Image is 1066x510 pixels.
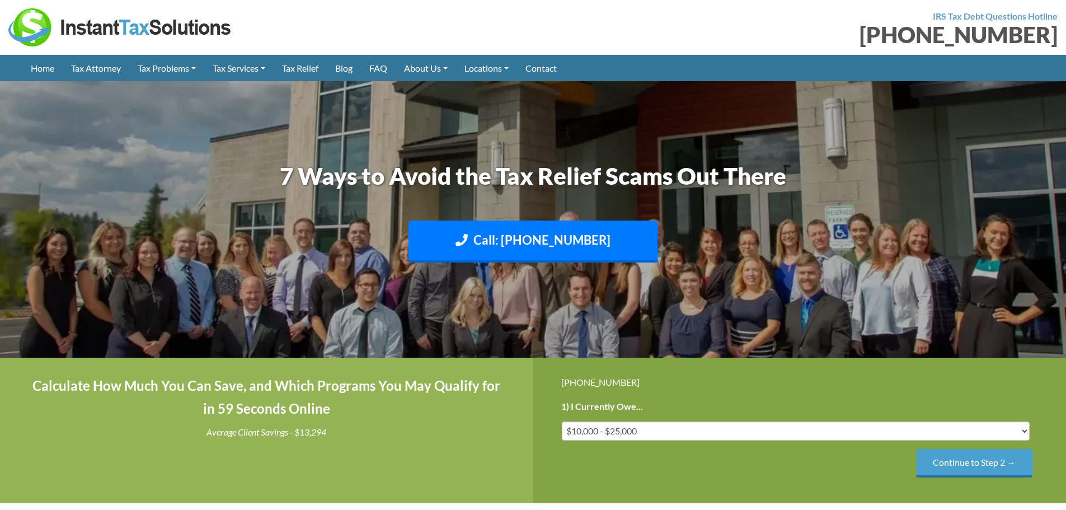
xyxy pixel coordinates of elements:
[561,375,1039,390] div: [PHONE_NUMBER]
[63,55,129,81] a: Tax Attorney
[327,55,361,81] a: Blog
[274,55,327,81] a: Tax Relief
[8,8,232,46] img: Instant Tax Solutions Logo
[396,55,456,81] a: About Us
[28,375,505,420] h4: Calculate How Much You Can Save, and Which Programs You May Qualify for in 59 Seconds Online
[8,21,232,31] a: Instant Tax Solutions Logo
[542,24,1058,46] div: [PHONE_NUMBER]
[408,221,658,263] a: Call: [PHONE_NUMBER]
[22,55,63,81] a: Home
[129,55,204,81] a: Tax Problems
[561,401,643,413] label: 1) I Currently Owe...
[517,55,565,81] a: Contact
[223,160,844,193] h1: 7 Ways to Avoid the Tax Relief Scams Out There
[206,427,326,437] i: Average Client Savings - $13,294
[456,55,517,81] a: Locations
[361,55,396,81] a: FAQ
[916,449,1032,478] input: Continue to Step 2 →
[204,55,274,81] a: Tax Services
[933,11,1058,21] strong: IRS Tax Debt Questions Hotline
